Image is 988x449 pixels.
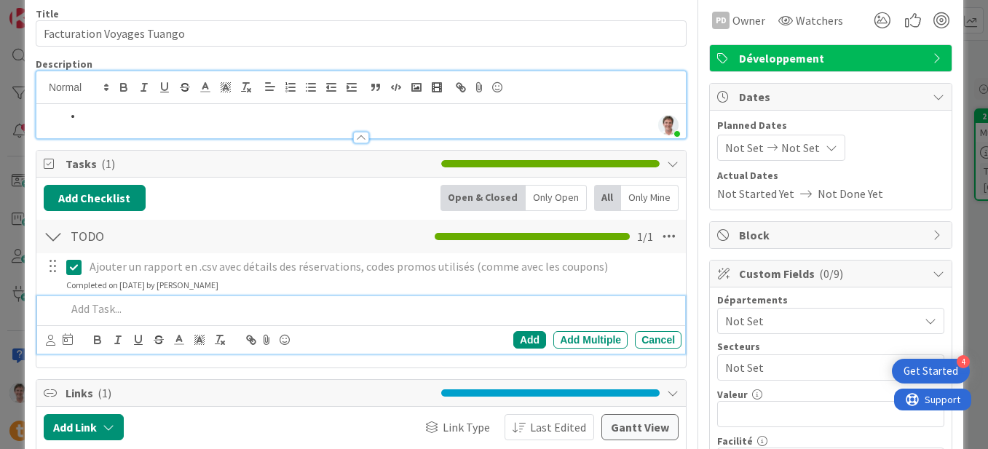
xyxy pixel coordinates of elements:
button: Add Link [44,414,124,440]
span: Développement [739,49,925,67]
div: Only Mine [621,185,679,211]
span: Dates [739,88,925,106]
span: Actual Dates [717,168,944,183]
div: Secteurs [717,341,944,351]
span: ( 0/9 ) [819,266,843,281]
label: Valeur [717,388,748,401]
span: ( 1 ) [98,386,111,400]
div: Départements [717,295,944,305]
button: Last Edited [505,414,594,440]
span: Block [739,226,925,244]
input: type card name here... [36,20,687,47]
span: Not Set [725,312,919,330]
div: Add Multiple [553,331,628,349]
div: Get Started [904,364,958,378]
label: Facilité [717,434,753,448]
span: ( 1 ) [101,156,115,171]
button: Gantt View [601,414,679,440]
span: Link Type [443,418,490,436]
span: Support [31,2,66,20]
span: Not Started Yet [717,185,794,202]
div: Add [513,331,546,349]
span: Not Set [781,139,820,156]
span: Description [36,57,92,71]
input: Add Checklist... [66,223,335,250]
div: Cancel [635,331,681,349]
div: All [594,185,621,211]
span: Tasks [66,155,434,172]
span: Not Set [725,359,919,376]
span: Planned Dates [717,118,944,133]
span: Watchers [796,12,843,29]
div: Only Open [526,185,587,211]
div: PD [712,12,730,29]
p: Ajouter un rapport en .csv avec détails des réservations, codes promos utilisés (comme avec les c... [90,258,676,275]
span: Not Done Yet [818,185,883,202]
span: Custom Fields [739,265,925,282]
span: Not Set [725,139,764,156]
span: Last Edited [530,418,586,436]
span: 1 / 1 [637,228,653,245]
div: Open Get Started checklist, remaining modules: 4 [892,359,970,384]
div: Completed on [DATE] by [PERSON_NAME] [66,279,218,292]
div: Open & Closed [440,185,526,211]
div: 4 [957,355,970,368]
button: Add Checklist [44,185,146,211]
span: Owner [732,12,765,29]
img: 0TjQOl55fTm26WTNtFRZRMfitfQqYWSn.jpg [658,115,679,135]
label: Title [36,7,59,20]
span: Links [66,384,434,402]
